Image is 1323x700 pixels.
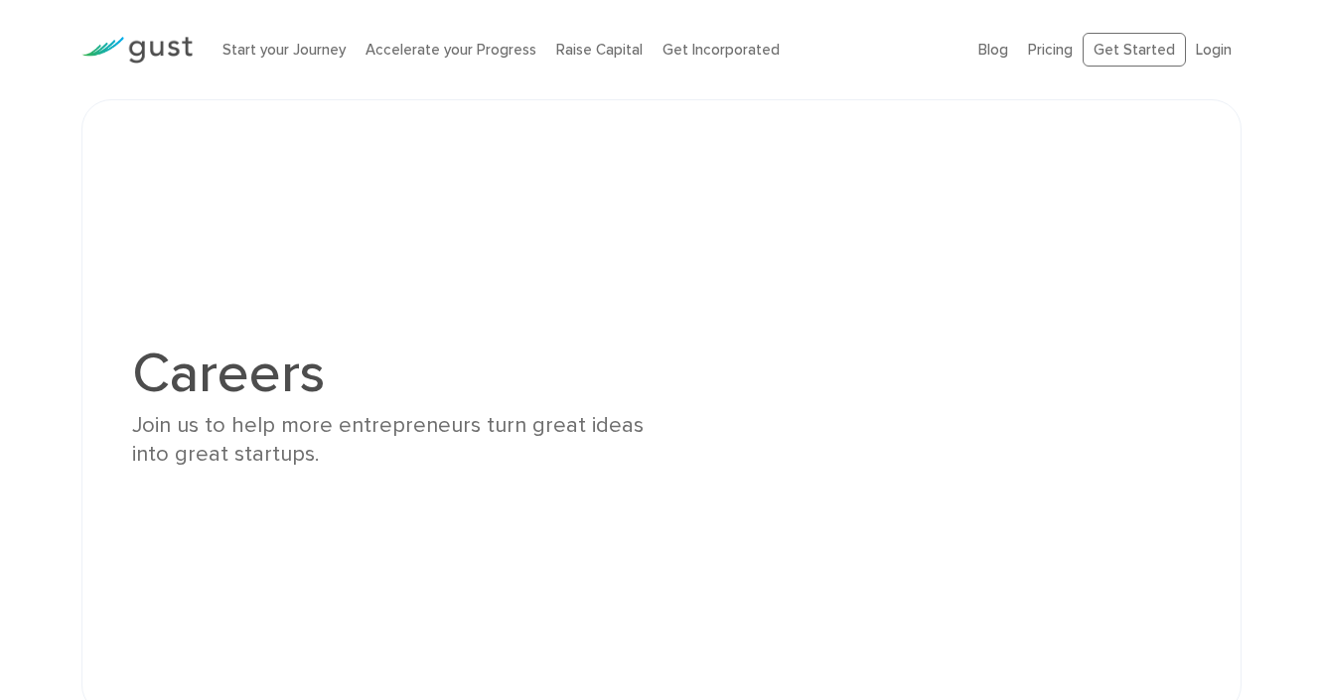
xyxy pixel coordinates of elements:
[132,346,647,401] h1: Careers
[132,411,647,470] div: Join us to help more entrepreneurs turn great ideas into great startups.
[556,41,643,59] a: Raise Capital
[1196,41,1232,59] a: Login
[662,41,780,59] a: Get Incorporated
[81,37,193,64] img: Gust Logo
[222,41,346,59] a: Start your Journey
[1028,41,1073,59] a: Pricing
[1083,33,1186,68] a: Get Started
[366,41,536,59] a: Accelerate your Progress
[978,41,1008,59] a: Blog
